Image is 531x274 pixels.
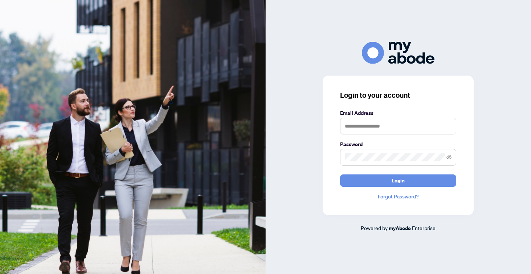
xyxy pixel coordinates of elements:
span: Powered by [361,225,388,231]
h3: Login to your account [340,90,456,100]
a: myAbode [389,224,411,232]
label: Password [340,140,456,148]
button: Login [340,174,456,187]
span: eye-invisible [446,155,452,160]
span: Login [392,175,405,186]
span: Enterprise [412,225,436,231]
a: Forgot Password? [340,193,456,201]
label: Email Address [340,109,456,117]
img: ma-logo [362,42,434,64]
